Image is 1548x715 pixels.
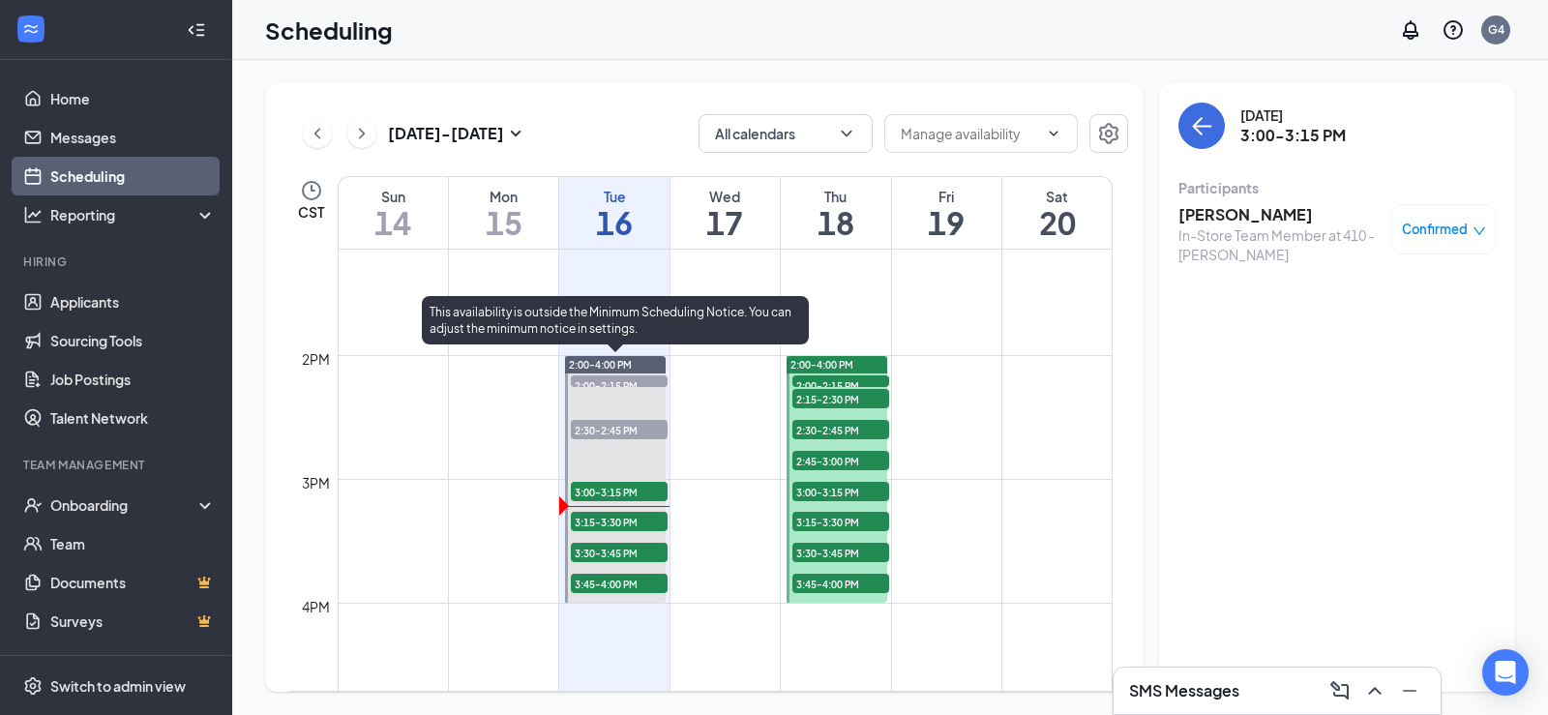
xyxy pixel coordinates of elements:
[1097,122,1120,145] svg: Settings
[50,563,216,602] a: DocumentsCrown
[892,177,1001,249] a: September 19, 2025
[1002,177,1112,249] a: September 20, 2025
[790,358,853,372] span: 2:00-4:00 PM
[559,206,669,239] h1: 16
[339,206,448,239] h1: 14
[1002,206,1112,239] h1: 20
[50,283,216,321] a: Applicants
[1178,178,1496,197] div: Participants
[298,348,334,370] div: 2pm
[422,296,809,344] div: This availability is outside the Minimum Scheduling Notice. You can adjust the minimum notice in ...
[23,205,43,224] svg: Analysis
[50,676,186,696] div: Switch to admin view
[1402,220,1468,239] span: Confirmed
[1359,675,1390,706] button: ChevronUp
[1002,187,1112,206] div: Sat
[50,399,216,437] a: Talent Network
[1488,21,1504,38] div: G4
[1328,679,1352,702] svg: ComposeMessage
[339,187,448,206] div: Sun
[1089,114,1128,153] button: Settings
[50,602,216,641] a: SurveysCrown
[298,202,324,222] span: CST
[781,177,890,249] a: September 18, 2025
[781,206,890,239] h1: 18
[1129,680,1239,701] h3: SMS Messages
[792,512,889,531] span: 3:15-3:30 PM
[1394,675,1425,706] button: Minimize
[1473,224,1486,238] span: down
[1178,204,1382,225] h3: [PERSON_NAME]
[792,389,889,408] span: 2:15-2:30 PM
[303,119,332,148] button: ChevronLeft
[298,472,334,493] div: 3pm
[50,524,216,563] a: Team
[571,420,668,439] span: 2:30-2:45 PM
[308,122,327,145] svg: ChevronLeft
[449,206,558,239] h1: 15
[1178,103,1225,149] button: back-button
[792,420,889,439] span: 2:30-2:45 PM
[187,20,206,40] svg: Collapse
[792,451,889,470] span: 2:45-3:00 PM
[571,375,668,395] span: 2:00-2:15 PM
[50,205,217,224] div: Reporting
[23,495,43,515] svg: UserCheck
[388,123,504,144] h3: [DATE] - [DATE]
[50,79,216,118] a: Home
[300,179,323,202] svg: Clock
[571,574,668,593] span: 3:45-4:00 PM
[792,543,889,562] span: 3:30-3:45 PM
[792,574,889,593] span: 3:45-4:00 PM
[837,124,856,143] svg: ChevronDown
[569,358,632,372] span: 2:00-4:00 PM
[50,360,216,399] a: Job Postings
[1363,679,1386,702] svg: ChevronUp
[1240,105,1346,125] div: [DATE]
[1398,679,1421,702] svg: Minimize
[571,512,668,531] span: 3:15-3:30 PM
[1190,114,1213,137] svg: ArrowLeft
[901,123,1038,144] input: Manage availability
[1178,225,1382,264] div: In-Store Team Member at 410 - [PERSON_NAME]
[265,14,393,46] h1: Scheduling
[670,177,780,249] a: September 17, 2025
[504,122,527,145] svg: SmallChevronDown
[781,187,890,206] div: Thu
[449,187,558,206] div: Mon
[559,177,669,249] a: September 16, 2025
[21,19,41,39] svg: WorkstreamLogo
[792,375,889,395] span: 2:00-2:15 PM
[670,187,780,206] div: Wed
[1482,649,1529,696] div: Open Intercom Messenger
[571,482,668,501] span: 3:00-3:15 PM
[1240,125,1346,146] h3: 3:00-3:15 PM
[892,206,1001,239] h1: 19
[50,157,216,195] a: Scheduling
[449,177,558,249] a: September 15, 2025
[571,543,668,562] span: 3:30-3:45 PM
[559,187,669,206] div: Tue
[699,114,873,153] button: All calendarsChevronDown
[1399,18,1422,42] svg: Notifications
[23,676,43,696] svg: Settings
[792,482,889,501] span: 3:00-3:15 PM
[892,187,1001,206] div: Fri
[23,253,212,270] div: Hiring
[339,177,448,249] a: September 14, 2025
[23,457,212,473] div: Team Management
[50,495,199,515] div: Onboarding
[1442,18,1465,42] svg: QuestionInfo
[347,119,376,148] button: ChevronRight
[50,321,216,360] a: Sourcing Tools
[352,122,372,145] svg: ChevronRight
[50,118,216,157] a: Messages
[670,206,780,239] h1: 17
[1325,675,1355,706] button: ComposeMessage
[1046,126,1061,141] svg: ChevronDown
[298,596,334,617] div: 4pm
